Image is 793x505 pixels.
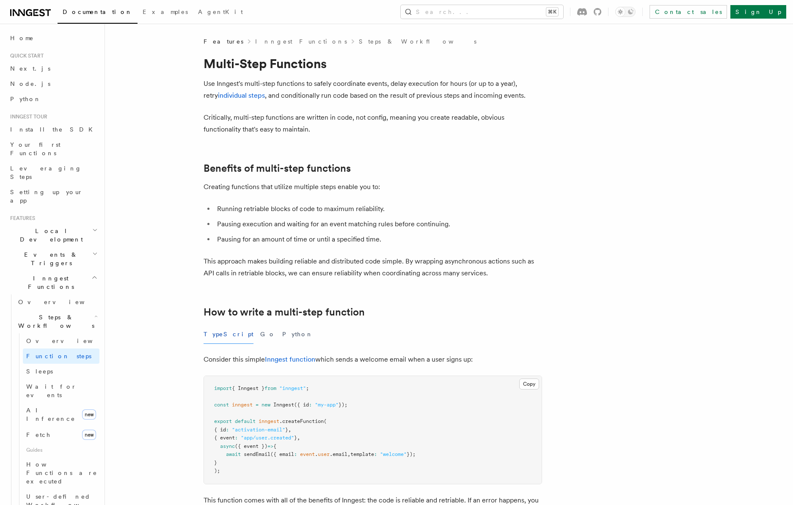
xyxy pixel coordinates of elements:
[82,430,96,440] span: new
[220,443,235,449] span: async
[615,7,636,17] button: Toggle dark mode
[7,184,99,208] a: Setting up your app
[204,37,243,46] span: Features
[23,443,99,457] span: Guides
[214,418,232,424] span: export
[23,349,99,364] a: Function steps
[7,30,99,46] a: Home
[18,299,105,305] span: Overview
[7,122,99,137] a: Install the SDK
[23,364,99,379] a: Sleeps
[7,223,99,247] button: Local Development
[204,181,542,193] p: Creating functions that utilize multiple steps enable you to:
[359,37,476,46] a: Steps & Workflows
[204,56,542,71] h1: Multi-Step Functions
[7,271,99,294] button: Inngest Functions
[7,76,99,91] a: Node.js
[273,443,276,449] span: {
[256,402,259,408] span: =
[318,451,330,457] span: user
[215,218,542,230] li: Pausing execution and waiting for an event matching rules before continuing.
[10,165,82,180] span: Leveraging Steps
[26,338,113,344] span: Overview
[138,3,193,23] a: Examples
[204,306,365,318] a: How to write a multi-step function
[7,250,92,267] span: Events & Triggers
[374,451,377,457] span: :
[339,402,347,408] span: });
[214,460,217,466] span: }
[7,215,35,222] span: Features
[279,385,306,391] span: "inngest"
[294,435,297,441] span: }
[204,354,542,365] p: Consider this simple which sends a welcome email when a user signs up:
[26,383,77,398] span: Wait for events
[309,402,312,408] span: :
[294,451,297,457] span: :
[26,461,97,485] span: How Functions are executed
[214,427,226,433] span: { id
[315,402,339,408] span: "my-app"
[7,227,92,244] span: Local Development
[232,385,264,391] span: { Inngest }
[204,162,351,174] a: Benefits of multi-step functions
[270,451,294,457] span: ({ email
[730,5,786,19] a: Sign Up
[10,189,83,204] span: Setting up your app
[226,427,229,433] span: :
[23,379,99,403] a: Wait for events
[262,402,270,408] span: new
[7,247,99,271] button: Events & Triggers
[26,407,75,422] span: AI Inference
[407,451,416,457] span: });
[300,451,315,457] span: event
[214,385,232,391] span: import
[7,137,99,161] a: Your first Functions
[260,325,275,344] button: Go
[204,78,542,102] p: Use Inngest's multi-step functions to safely coordinate events, delay execution for hours (or up ...
[519,379,539,390] button: Copy
[204,255,542,279] p: This approach makes building reliable and distributed code simple. By wrapping asynchronous actio...
[23,403,99,426] a: AI Inferencenew
[82,409,96,420] span: new
[7,274,91,291] span: Inngest Functions
[244,451,270,457] span: sendEmail
[7,161,99,184] a: Leveraging Steps
[226,451,241,457] span: await
[193,3,248,23] a: AgentKit
[214,435,235,441] span: { event
[10,96,41,102] span: Python
[297,435,300,441] span: ,
[10,34,34,42] span: Home
[285,427,288,433] span: }
[235,435,238,441] span: :
[401,5,563,19] button: Search...⌘K
[241,435,294,441] span: "app/user.created"
[10,126,98,133] span: Install the SDK
[15,310,99,333] button: Steps & Workflows
[10,80,50,87] span: Node.js
[23,457,99,489] a: How Functions are executed
[204,112,542,135] p: Critically, multi-step functions are written in code, not config, meaning you create readable, ob...
[306,385,309,391] span: ;
[26,353,91,360] span: Function steps
[315,451,318,457] span: .
[10,65,50,72] span: Next.js
[15,313,94,330] span: Steps & Workflows
[650,5,727,19] a: Contact sales
[273,402,294,408] span: Inngest
[7,61,99,76] a: Next.js
[7,91,99,107] a: Python
[232,402,253,408] span: inngest
[350,451,374,457] span: template
[218,91,265,99] a: individual steps
[347,451,350,457] span: ,
[380,451,407,457] span: "welcome"
[546,8,558,16] kbd: ⌘K
[23,333,99,349] a: Overview
[10,141,61,156] span: Your first Functions
[63,8,132,15] span: Documentation
[7,52,44,59] span: Quick start
[7,113,47,120] span: Inngest tour
[214,468,220,474] span: );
